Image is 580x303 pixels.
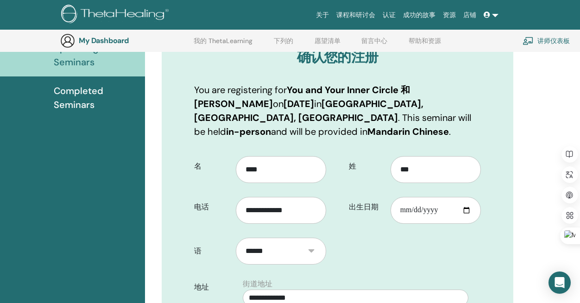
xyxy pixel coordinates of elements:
a: 讲师仪表板 [523,31,570,51]
span: Upcoming Seminars [54,41,133,69]
img: generic-user-icon.jpg [60,33,75,48]
a: 认证 [379,6,399,24]
label: 名 [187,158,236,175]
a: 成功的故事 [399,6,439,24]
h3: My Dashboard [79,36,171,45]
a: 店铺 [460,6,480,24]
a: 留言中心 [361,37,387,52]
img: logo.png [61,5,172,25]
a: 下列的 [274,37,293,52]
label: 地址 [187,278,237,296]
a: 我的 ThetaLearning [194,37,252,52]
b: Mandarin Chinese [367,126,449,138]
a: 关于 [312,6,333,24]
label: 姓 [342,158,391,175]
div: Open Intercom Messenger [548,271,571,294]
a: 资源 [439,6,460,24]
a: 课程和研讨会 [333,6,379,24]
b: in-person [226,126,271,138]
a: 帮助和资源 [409,37,441,52]
b: You and Your Inner Circle 和 [PERSON_NAME] [194,84,410,110]
h3: 确认您的注册 [194,49,481,65]
p: You are registering for on in . This seminar will be held and will be provided in . [194,83,481,139]
a: 愿望清单 [315,37,340,52]
label: 语 [187,242,236,260]
label: 出生日期 [342,198,391,216]
b: [GEOGRAPHIC_DATA], [GEOGRAPHIC_DATA], [GEOGRAPHIC_DATA] [194,98,423,124]
span: Completed Seminars [54,84,138,112]
b: [DATE] [284,98,314,110]
label: 街道地址 [243,278,272,290]
img: chalkboard-teacher.svg [523,37,534,45]
label: 电话 [187,198,236,216]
